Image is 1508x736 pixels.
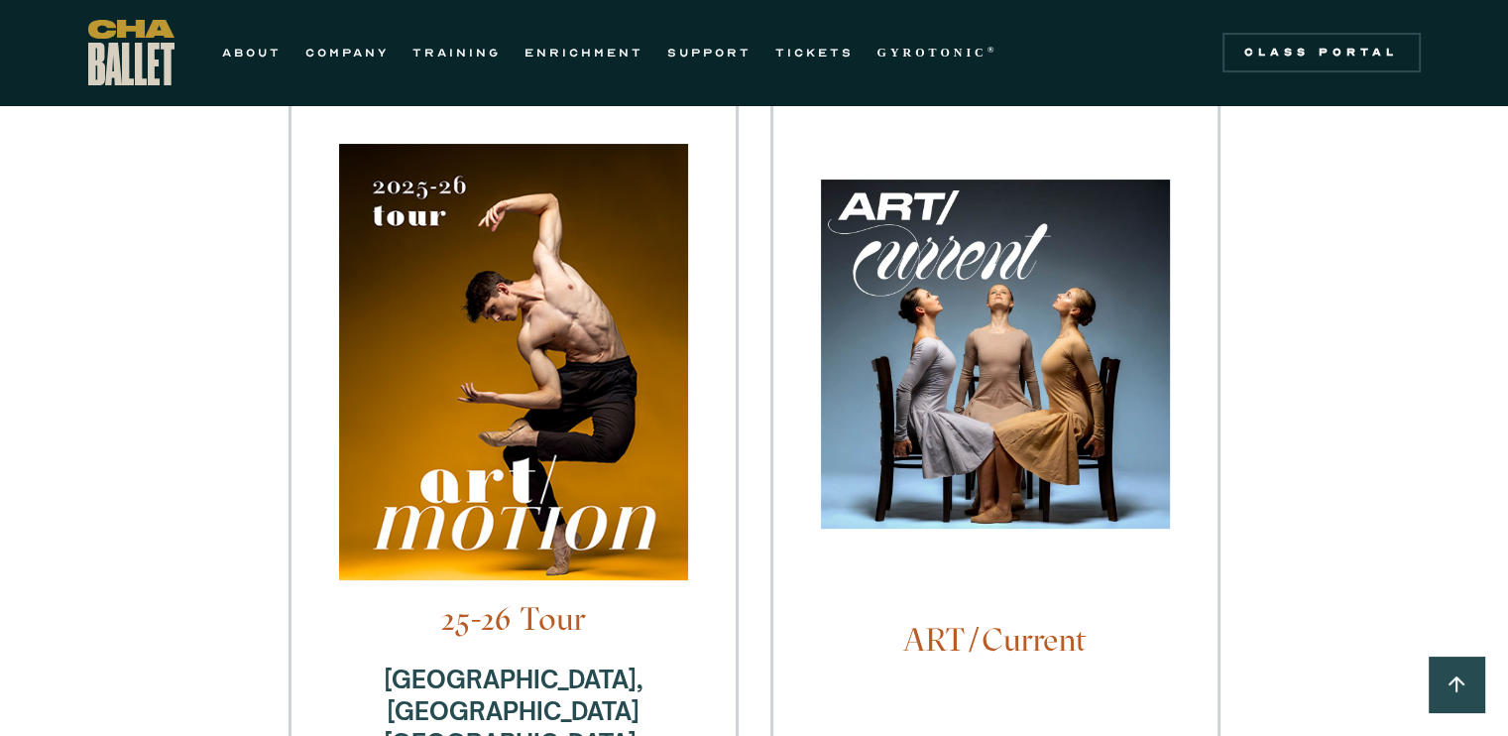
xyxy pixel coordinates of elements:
a: COMPANY [305,41,389,64]
a: ENRICHMENT [524,41,643,64]
a: Class Portal [1222,33,1421,72]
div: Class Portal [1234,45,1409,61]
sup: ® [987,45,998,55]
h4: ART/Current [821,621,1170,659]
strong: GYROTONIC [877,46,987,60]
a: GYROTONIC® [877,41,998,64]
a: home [88,20,174,85]
h4: 25-26 Tour [339,600,688,638]
a: ABOUT [222,41,282,64]
a: SUPPORT [667,41,752,64]
a: TRAINING [412,41,501,64]
a: TICKETS [775,41,854,64]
